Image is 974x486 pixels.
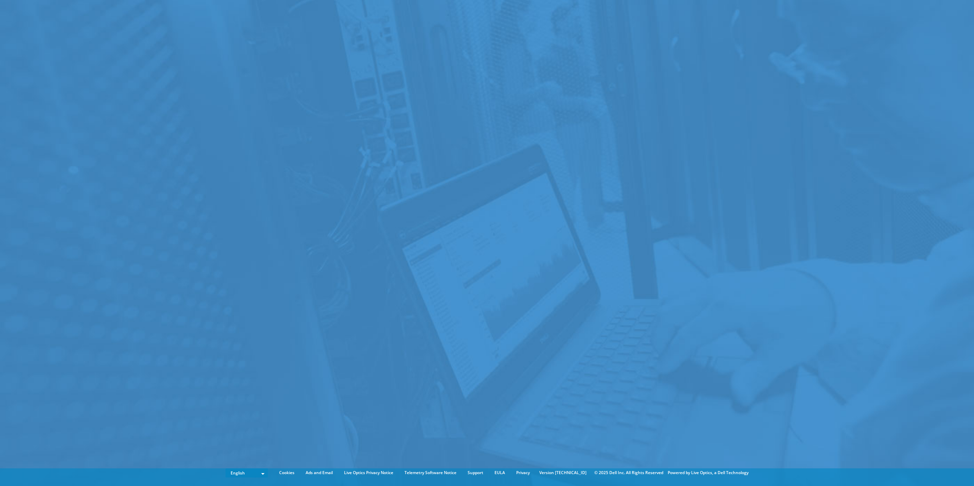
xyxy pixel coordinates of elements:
[399,469,462,476] a: Telemetry Software Notice
[668,469,748,476] li: Powered by Live Optics, a Dell Technology
[301,469,338,476] a: Ads and Email
[489,469,510,476] a: EULA
[339,469,398,476] a: Live Optics Privacy Notice
[536,469,590,476] li: Version [TECHNICAL_ID]
[591,469,667,476] li: © 2025 Dell Inc. All Rights Reserved
[511,469,535,476] a: Privacy
[274,469,300,476] a: Cookies
[463,469,488,476] a: Support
